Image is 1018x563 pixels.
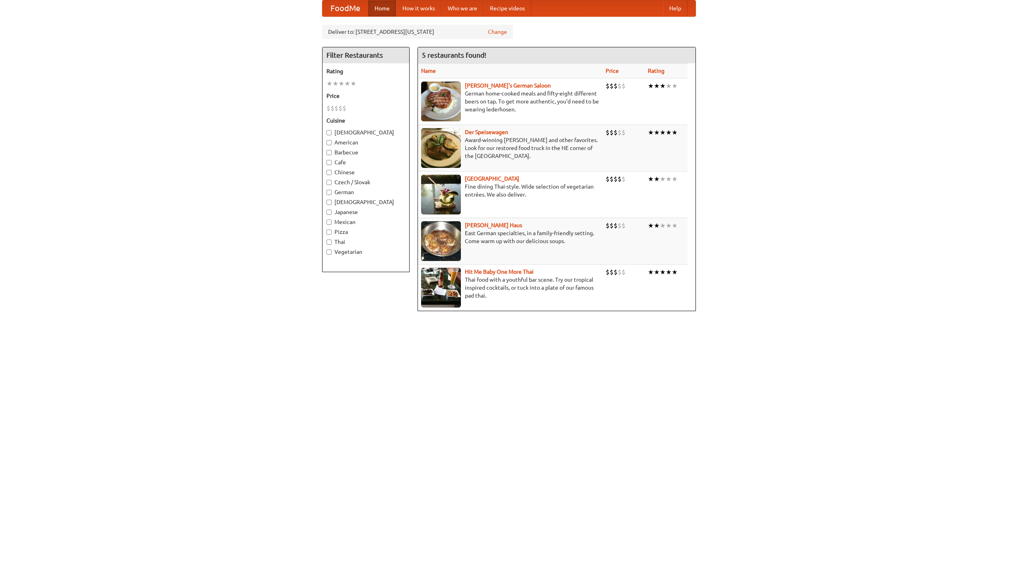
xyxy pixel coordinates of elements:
li: ★ [350,79,356,88]
a: Home [368,0,396,16]
li: $ [338,104,342,113]
li: $ [622,82,626,90]
li: ★ [332,79,338,88]
a: Name [421,68,436,74]
li: $ [610,175,614,183]
input: Chinese [326,170,332,175]
a: Who we are [441,0,484,16]
input: Japanese [326,210,332,215]
p: East German specialties, in a family-friendly setting. Come warm up with our delicious soups. [421,229,599,245]
li: ★ [660,82,666,90]
li: $ [618,128,622,137]
label: Czech / Slovak [326,178,405,186]
img: babythai.jpg [421,268,461,308]
li: $ [618,268,622,277]
a: Help [663,0,688,16]
p: Award-winning [PERSON_NAME] and other favorites. Look for our restored food truck in the NE corne... [421,136,599,160]
label: American [326,138,405,146]
a: [PERSON_NAME]'s German Saloon [465,82,551,89]
li: ★ [666,175,672,183]
li: $ [622,128,626,137]
p: German home-cooked meals and fifty-eight different beers on tap. To get more authentic, you'd nee... [421,90,599,113]
ng-pluralize: 5 restaurants found! [422,51,486,59]
li: ★ [654,221,660,230]
a: [GEOGRAPHIC_DATA] [465,175,519,182]
li: $ [342,104,346,113]
a: Hit Me Baby One More Thai [465,269,534,275]
input: Vegetarian [326,249,332,255]
li: $ [614,128,618,137]
a: Der Speisewagen [465,129,508,135]
p: Fine dining Thai-style. Wide selection of vegetarian entrées. We also deliver. [421,183,599,199]
img: kohlhaus.jpg [421,221,461,261]
h5: Rating [326,67,405,75]
a: [PERSON_NAME] Haus [465,222,522,228]
label: Pizza [326,228,405,236]
img: esthers.jpg [421,82,461,121]
a: FoodMe [322,0,368,16]
li: ★ [654,175,660,183]
li: $ [614,82,618,90]
li: $ [614,268,618,277]
label: Barbecue [326,148,405,156]
li: $ [606,128,610,137]
input: Barbecue [326,150,332,155]
li: $ [614,175,618,183]
input: [DEMOGRAPHIC_DATA] [326,130,332,135]
label: Vegetarian [326,248,405,256]
li: $ [610,82,614,90]
li: $ [610,268,614,277]
label: Mexican [326,218,405,226]
li: ★ [648,175,654,183]
li: ★ [654,128,660,137]
li: ★ [666,128,672,137]
h5: Price [326,92,405,100]
li: $ [610,221,614,230]
li: ★ [648,221,654,230]
label: Chinese [326,168,405,176]
input: Mexican [326,220,332,225]
img: speisewagen.jpg [421,128,461,168]
li: $ [334,104,338,113]
li: ★ [672,175,678,183]
h4: Filter Restaurants [322,47,409,63]
li: $ [618,82,622,90]
li: ★ [672,128,678,137]
img: satay.jpg [421,175,461,214]
li: ★ [654,268,660,277]
li: ★ [338,79,344,88]
a: Change [488,28,507,36]
li: ★ [344,79,350,88]
li: $ [618,175,622,183]
p: Thai food with a youthful bar scene. Try our tropical inspired cocktails, or tuck into a plate of... [421,276,599,300]
a: How it works [396,0,441,16]
label: [DEMOGRAPHIC_DATA] [326,129,405,136]
input: Thai [326,240,332,245]
li: $ [326,104,330,113]
li: $ [330,104,334,113]
li: ★ [660,175,666,183]
li: ★ [672,82,678,90]
li: ★ [660,268,666,277]
li: ★ [660,221,666,230]
input: German [326,190,332,195]
li: ★ [660,128,666,137]
h5: Cuisine [326,117,405,125]
li: ★ [672,221,678,230]
label: Japanese [326,208,405,216]
a: Recipe videos [484,0,531,16]
li: $ [606,221,610,230]
label: Thai [326,238,405,246]
li: ★ [666,82,672,90]
li: $ [622,221,626,230]
li: $ [622,175,626,183]
li: $ [618,221,622,230]
a: Rating [648,68,664,74]
li: $ [606,82,610,90]
li: $ [606,268,610,277]
li: ★ [648,82,654,90]
li: ★ [648,268,654,277]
